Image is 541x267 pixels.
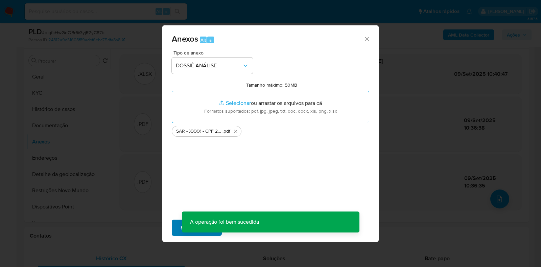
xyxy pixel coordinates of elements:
[182,212,267,232] p: A operação foi bem sucedida
[176,128,222,135] span: SAR - XXXX - CPF 26952886893 - [PERSON_NAME]
[172,220,222,236] button: Subir arquivo
[173,50,255,55] span: Tipo de anexo
[232,127,240,135] button: Excluir SAR - XXXX - CPF 26952886893 - PAULO SERGIO DOS SANTOS.pdf
[181,220,213,235] span: Subir arquivo
[201,37,206,43] span: Alt
[222,128,230,135] span: .pdf
[233,220,255,235] span: Cancelar
[246,82,297,88] label: Tamanho máximo: 50MB
[176,62,242,69] span: DOSSIÊ ANÁLISE
[172,58,253,74] button: DOSSIÊ ANÁLISE
[172,33,198,45] span: Anexos
[209,37,212,43] span: a
[363,36,370,42] button: Fechar
[172,123,369,137] ul: Arquivos selecionados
